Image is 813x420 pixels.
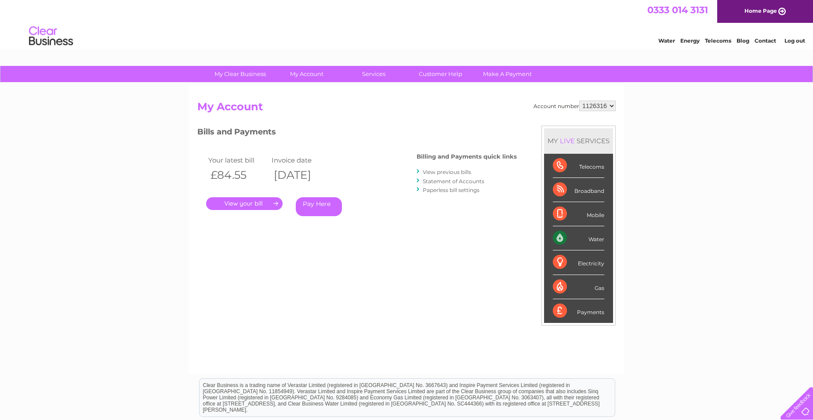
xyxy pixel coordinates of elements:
[269,166,333,184] th: [DATE]
[423,187,479,193] a: Paperless bill settings
[534,101,616,111] div: Account number
[553,154,604,178] div: Telecoms
[423,169,471,175] a: View previous bills
[558,137,577,145] div: LIVE
[553,226,604,250] div: Water
[784,37,805,44] a: Log out
[680,37,700,44] a: Energy
[553,250,604,275] div: Electricity
[197,126,517,141] h3: Bills and Payments
[544,128,613,153] div: MY SERVICES
[705,37,731,44] a: Telecoms
[338,66,410,82] a: Services
[296,197,342,216] a: Pay Here
[553,275,604,299] div: Gas
[755,37,776,44] a: Contact
[737,37,749,44] a: Blog
[206,166,269,184] th: £84.55
[206,197,283,210] a: .
[647,4,708,15] a: 0333 014 3131
[423,178,484,185] a: Statement of Accounts
[197,101,616,117] h2: My Account
[269,154,333,166] td: Invoice date
[29,23,73,50] img: logo.png
[417,153,517,160] h4: Billing and Payments quick links
[200,5,615,43] div: Clear Business is a trading name of Verastar Limited (registered in [GEOGRAPHIC_DATA] No. 3667643...
[553,202,604,226] div: Mobile
[404,66,477,82] a: Customer Help
[658,37,675,44] a: Water
[471,66,544,82] a: Make A Payment
[553,299,604,323] div: Payments
[206,154,269,166] td: Your latest bill
[271,66,343,82] a: My Account
[204,66,276,82] a: My Clear Business
[553,178,604,202] div: Broadband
